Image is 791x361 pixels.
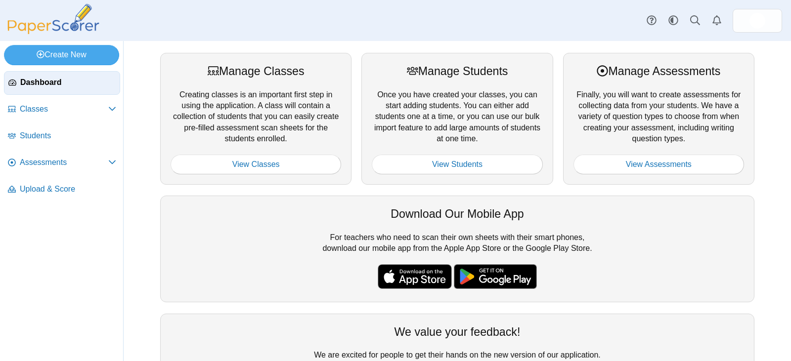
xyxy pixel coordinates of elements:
[20,77,116,88] span: Dashboard
[20,104,108,115] span: Classes
[4,124,120,148] a: Students
[171,63,341,79] div: Manage Classes
[4,45,119,65] a: Create New
[171,324,744,340] div: We value your feedback!
[4,98,120,121] a: Classes
[573,63,744,79] div: Manage Assessments
[361,53,553,185] div: Once you have created your classes, you can start adding students. You can either add students on...
[171,206,744,222] div: Download Our Mobile App
[749,13,765,29] img: ps.EmypNBcIv2f2azsf
[372,63,542,79] div: Manage Students
[20,130,116,141] span: Students
[20,184,116,195] span: Upload & Score
[160,53,352,185] div: Creating classes is an important first step in using the application. A class will contain a coll...
[573,155,744,174] a: View Assessments
[4,71,120,95] a: Dashboard
[372,155,542,174] a: View Students
[749,13,765,29] span: Deidre Patel
[4,4,103,34] img: PaperScorer
[20,157,108,168] span: Assessments
[563,53,754,185] div: Finally, you will want to create assessments for collecting data from your students. We have a va...
[706,10,728,32] a: Alerts
[4,151,120,175] a: Assessments
[4,178,120,201] a: Upload & Score
[160,196,754,302] div: For teachers who need to scan their own sheets with their smart phones, download our mobile app f...
[4,27,103,36] a: PaperScorer
[454,264,537,289] img: google-play-badge.png
[733,9,782,33] a: ps.EmypNBcIv2f2azsf
[378,264,452,289] img: apple-store-badge.svg
[171,155,341,174] a: View Classes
